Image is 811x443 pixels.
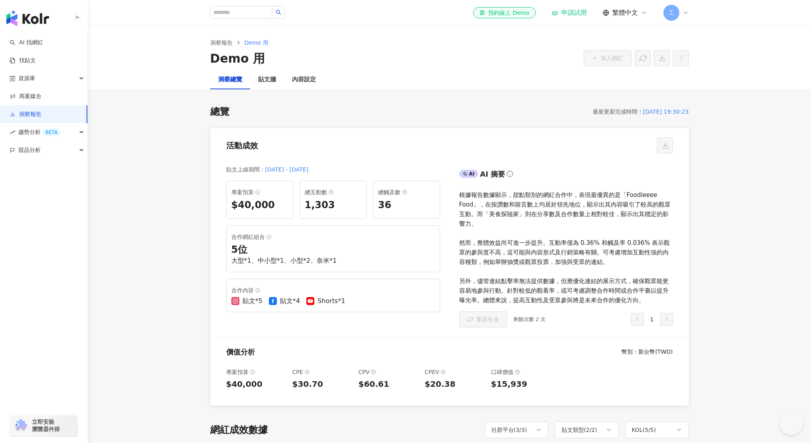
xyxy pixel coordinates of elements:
div: 貼文類型 ( 2 / 2 ) [562,425,598,435]
div: 網紅成效數據 [210,423,268,437]
span: 趨勢分析 [18,123,61,141]
div: $15,939 [491,378,551,390]
div: 內容設定 [292,75,316,85]
div: $20.38 [425,378,485,390]
div: 總觸及數 [378,187,435,197]
div: 36 [378,199,435,212]
div: 貼文上線期間 ： [226,165,265,174]
div: 價值分析 [226,347,255,357]
img: chrome extension [13,419,28,432]
a: 找貼文 [10,57,36,65]
span: 立即安裝 瀏覽器外掛 [32,418,60,433]
div: [DATE] - [DATE] [265,165,309,174]
span: 繁體中文 [612,8,638,17]
div: 口碑價值 [491,367,551,377]
div: 大型*1、中小型*1、小型*2、奈米*1 [231,256,435,265]
div: 剩餘次數 2 次 [513,315,546,323]
div: $40,000 [231,199,288,212]
div: 預約線上 Demo [479,9,529,17]
div: 專案預算 [231,187,288,197]
div: AIAI 摘要 [459,168,673,184]
span: search [276,10,281,15]
div: CPEV [425,367,485,377]
a: chrome extension立即安裝 瀏覽器外掛 [10,415,77,436]
span: Demo 用 [245,39,268,46]
div: 總覽 [210,105,229,119]
div: Shorts*1 [318,297,345,305]
div: [DATE] 19:30:23 [643,107,689,116]
div: $40,000 [226,378,286,390]
div: BETA [42,128,61,136]
div: 1,303 [305,199,361,212]
a: 洞察報告 [209,38,234,47]
iframe: Help Scout Beacon - Open [779,411,803,435]
span: 資源庫 [18,69,35,87]
div: 活動成效 [226,140,258,151]
div: 根據報告數據顯示，甜點類別的網紅合作中，表現最優異的是「Foodieeee Food」，在按讚數和留言數上均居於領先地位，顯示出其內容吸引了較高的觀眾互動。而「美食探險家」則在分享數及合作數量上... [459,190,673,305]
div: Demo 用 [210,50,265,67]
div: 幣別 ： 新台幣 ( TWD ) [622,348,673,356]
button: 重新生成 [459,311,507,327]
a: searchAI 找網紅 [10,39,43,47]
div: 專案預算 [226,367,286,377]
div: $60.61 [359,378,418,390]
div: KOL ( 5 / 5 ) [632,425,656,435]
div: 5 位 [231,243,435,257]
a: 申請試用 [552,9,587,17]
div: 貼文牆 [258,75,276,85]
a: 洞察報告 [10,110,41,118]
div: $30.70 [292,378,352,390]
div: 總互動數 [305,187,361,197]
div: 合作內容 [231,285,435,295]
div: CPV [359,367,418,377]
div: 社群平台 ( 3 / 3 ) [491,425,527,435]
a: 商案媒合 [10,93,41,100]
span: 競品分析 [18,141,41,159]
span: 工 [669,8,674,17]
span: rise [10,130,15,135]
div: 合作網紅組合 [231,232,435,242]
div: AI [459,170,478,178]
button: 加入網紅 [584,50,631,66]
div: CPE [292,367,352,377]
div: 1 [631,313,673,326]
div: AI 摘要 [480,169,505,179]
a: 預約線上 Demo [473,7,535,18]
img: logo [6,10,49,26]
div: 洞察總覽 [218,75,242,85]
div: 最新更新完成時間 ： [593,107,643,116]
